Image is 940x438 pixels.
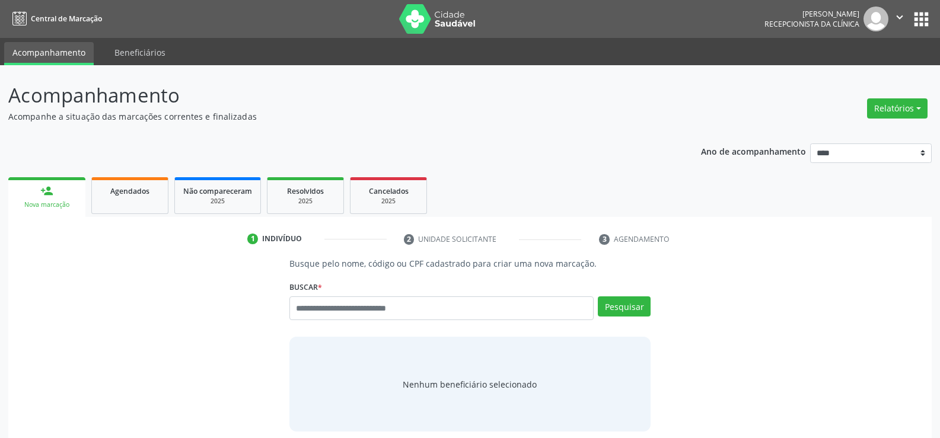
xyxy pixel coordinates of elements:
[911,9,932,30] button: apps
[247,234,258,244] div: 1
[867,98,928,119] button: Relatórios
[8,81,655,110] p: Acompanhamento
[183,186,252,196] span: Não compareceram
[8,9,102,28] a: Central de Marcação
[893,11,906,24] i: 
[262,234,302,244] div: Indivíduo
[276,197,335,206] div: 2025
[369,186,409,196] span: Cancelados
[106,42,174,63] a: Beneficiários
[764,19,859,29] span: Recepcionista da clínica
[764,9,859,19] div: [PERSON_NAME]
[40,184,53,197] div: person_add
[863,7,888,31] img: img
[701,143,806,158] p: Ano de acompanhamento
[4,42,94,65] a: Acompanhamento
[287,186,324,196] span: Resolvidos
[17,200,77,209] div: Nova marcação
[403,378,537,391] span: Nenhum beneficiário selecionado
[31,14,102,24] span: Central de Marcação
[359,197,418,206] div: 2025
[110,186,149,196] span: Agendados
[888,7,911,31] button: 
[8,110,655,123] p: Acompanhe a situação das marcações correntes e finalizadas
[289,257,651,270] p: Busque pelo nome, código ou CPF cadastrado para criar uma nova marcação.
[289,278,322,296] label: Buscar
[183,197,252,206] div: 2025
[598,296,651,316] button: Pesquisar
